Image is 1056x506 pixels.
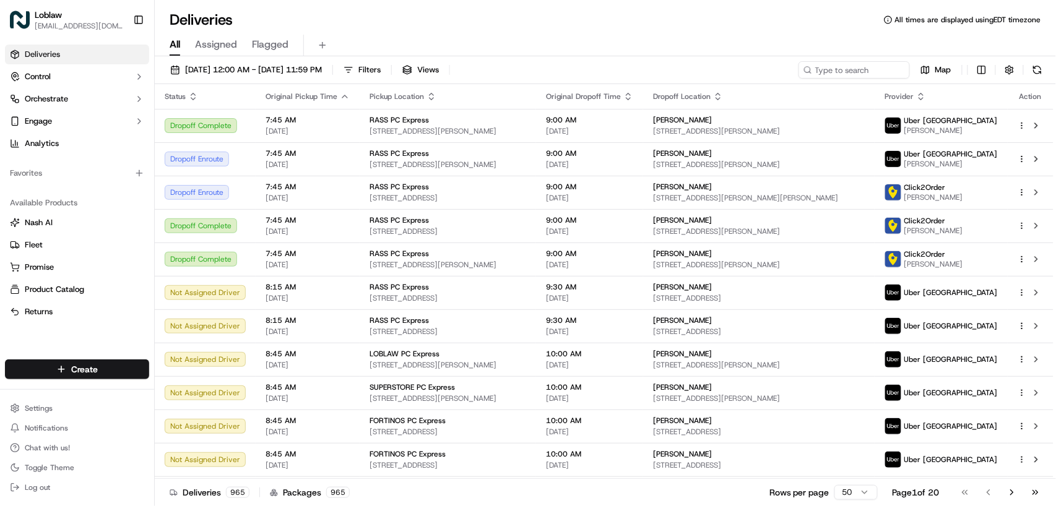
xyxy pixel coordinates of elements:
span: Orchestrate [25,93,68,105]
button: Engage [5,111,149,131]
span: [EMAIL_ADDRESS][DOMAIN_NAME] [35,21,123,31]
span: 7:45 AM [266,215,350,225]
a: Promise [10,262,144,273]
span: [DATE] [546,360,633,370]
div: Start new chat [56,118,203,131]
button: Log out [5,479,149,496]
span: RASS PC Express [370,215,429,225]
span: [PERSON_NAME] [653,382,712,392]
a: Product Catalog [10,284,144,295]
span: [DATE] [266,160,350,169]
button: Returns [5,302,149,322]
span: Uber [GEOGRAPHIC_DATA] [904,354,998,364]
button: Notifications [5,419,149,437]
div: Action [1018,92,1044,101]
span: 8:15 AM [266,315,350,325]
span: 9:00 AM [546,182,633,192]
span: [DATE] [546,126,633,136]
div: 965 [226,487,249,498]
span: [STREET_ADDRESS][PERSON_NAME] [653,260,865,270]
img: profile_click2order_cartwheel.png [885,184,901,200]
div: 📗 [12,278,22,288]
img: Jandy Espique [12,180,32,200]
span: [STREET_ADDRESS] [370,293,526,303]
span: Original Dropoff Time [546,92,621,101]
img: 1736555255976-a54dd68f-1ca7-489b-9aae-adbdc363a1c4 [12,118,35,140]
div: Packages [270,486,350,499]
span: [DATE] [266,260,350,270]
span: [PERSON_NAME] [653,416,712,426]
span: RASS PC Express [370,148,429,158]
span: Uber [GEOGRAPHIC_DATA] [904,388,998,398]
span: [DATE] [546,193,633,203]
span: Settings [25,403,53,413]
span: Uber [GEOGRAPHIC_DATA] [904,288,998,298]
span: Pylon [123,307,150,316]
p: Welcome 👋 [12,49,225,69]
span: [DATE] [546,160,633,169]
span: All times are displayed using EDT timezone [895,15,1041,25]
span: [PERSON_NAME] [904,159,998,169]
span: Chat with us! [25,443,70,453]
div: 💻 [105,278,115,288]
span: [STREET_ADDRESS][PERSON_NAME] [653,126,865,136]
span: [PERSON_NAME] [653,148,712,158]
span: [STREET_ADDRESS] [370,427,526,437]
span: [STREET_ADDRESS][PERSON_NAME] [370,393,526,403]
span: [PERSON_NAME] [653,449,712,459]
img: uber-new-logo.jpeg [885,285,901,301]
span: [STREET_ADDRESS] [370,327,526,337]
span: [DATE] [266,193,350,203]
span: Uber [GEOGRAPHIC_DATA] [904,455,998,465]
span: 7:45 AM [266,249,350,259]
span: [PERSON_NAME] [653,182,712,192]
span: [STREET_ADDRESS] [653,293,865,303]
span: Filters [358,64,381,75]
span: [STREET_ADDRESS][PERSON_NAME] [653,393,865,403]
button: [DATE] 12:00 AM - [DATE] 11:59 PM [165,61,327,79]
div: We're available if you need us! [56,131,170,140]
button: Orchestrate [5,89,149,109]
button: Filters [338,61,386,79]
span: RASS PC Express [370,282,429,292]
span: Click2Order [904,182,946,192]
span: Map [935,64,951,75]
button: Map [915,61,957,79]
button: Nash AI [5,213,149,233]
span: [STREET_ADDRESS] [370,193,526,203]
span: RASS PC Express [370,115,429,125]
span: Flagged [252,37,288,52]
span: [DATE] [266,327,350,337]
span: Uber [GEOGRAPHIC_DATA] [904,116,998,126]
span: RASS PC Express [370,315,429,325]
img: Angelique Valdez [12,213,32,233]
span: Loblaw [35,9,62,21]
span: [STREET_ADDRESS][PERSON_NAME] [653,360,865,370]
span: Uber [GEOGRAPHIC_DATA] [904,149,998,159]
span: [DATE] [546,226,633,236]
span: [DATE] [546,427,633,437]
div: Past conversations [12,161,83,171]
div: 965 [326,487,350,498]
span: RASS PC Express [370,182,429,192]
span: Nash AI [25,217,53,228]
a: 💻API Documentation [100,272,204,294]
span: RASS PC Express [370,249,429,259]
img: profile_click2order_cartwheel.png [885,251,901,267]
span: Click2Order [904,216,946,226]
span: Promise [25,262,54,273]
span: [DATE] [546,293,633,303]
span: Product Catalog [25,284,84,295]
button: See all [192,158,225,173]
img: profile_click2order_cartwheel.png [885,218,901,234]
button: Views [397,61,444,79]
span: [DATE] [546,393,633,403]
input: Type to search [798,61,910,79]
a: Fleet [10,239,144,251]
span: [STREET_ADDRESS][PERSON_NAME] [653,160,865,169]
span: 8:45 AM [266,449,350,459]
span: Pickup Location [370,92,424,101]
span: [DATE] [266,226,350,236]
span: [STREET_ADDRESS][PERSON_NAME] [370,126,526,136]
span: 7:45 AM [266,115,350,125]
